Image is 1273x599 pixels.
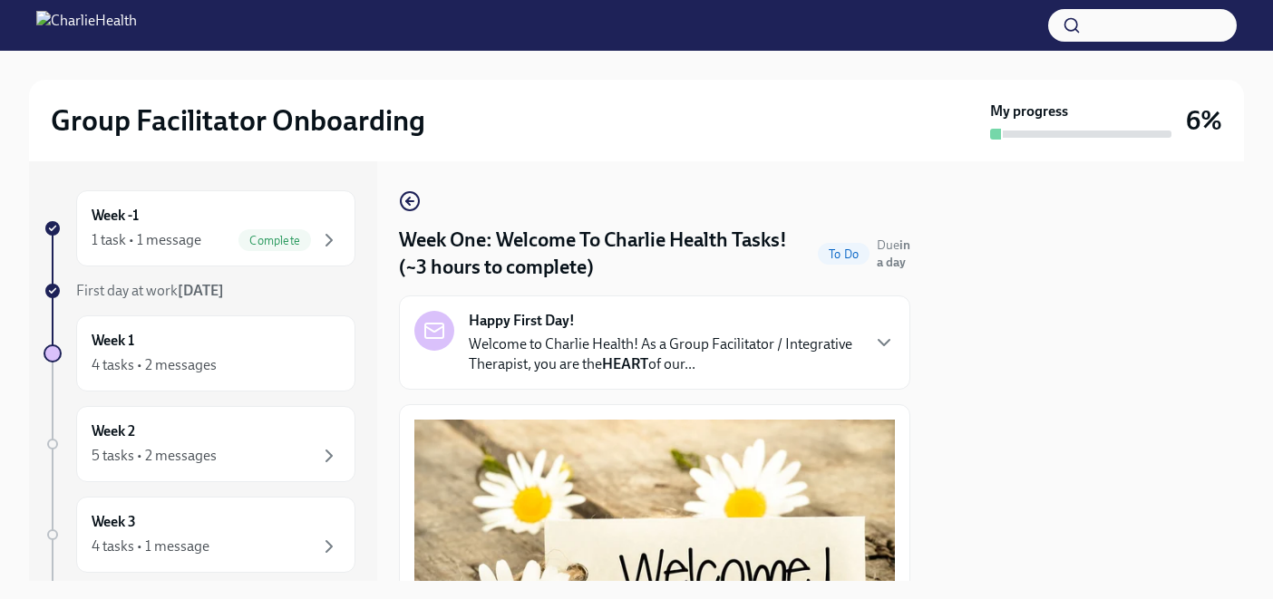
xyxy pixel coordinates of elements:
[92,206,139,226] h6: Week -1
[399,227,811,281] h4: Week One: Welcome To Charlie Health Tasks! (~3 hours to complete)
[877,237,910,270] span: Due
[990,101,1068,121] strong: My progress
[44,315,355,391] a: Week 14 tasks • 2 messages
[92,421,135,441] h6: Week 2
[1186,104,1222,137] h3: 6%
[44,497,355,573] a: Week 34 tasks • 1 message
[92,512,136,532] h6: Week 3
[76,282,224,299] span: First day at work
[469,334,859,374] p: Welcome to Charlie Health! As a Group Facilitator / Integrative Therapist, you are the of our...
[877,237,910,271] span: October 6th, 2025 10:00
[92,355,217,375] div: 4 tasks • 2 messages
[238,234,311,247] span: Complete
[818,247,870,261] span: To Do
[44,406,355,482] a: Week 25 tasks • 2 messages
[92,446,217,466] div: 5 tasks • 2 messages
[469,311,575,331] strong: Happy First Day!
[51,102,425,139] h2: Group Facilitator Onboarding
[92,331,134,351] h6: Week 1
[44,281,355,301] a: First day at work[DATE]
[36,11,137,40] img: CharlieHealth
[602,355,648,372] strong: HEART
[877,237,910,270] strong: in a day
[92,230,201,250] div: 1 task • 1 message
[92,536,209,556] div: 4 tasks • 1 message
[178,282,224,299] strong: [DATE]
[44,190,355,266] a: Week -11 task • 1 messageComplete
